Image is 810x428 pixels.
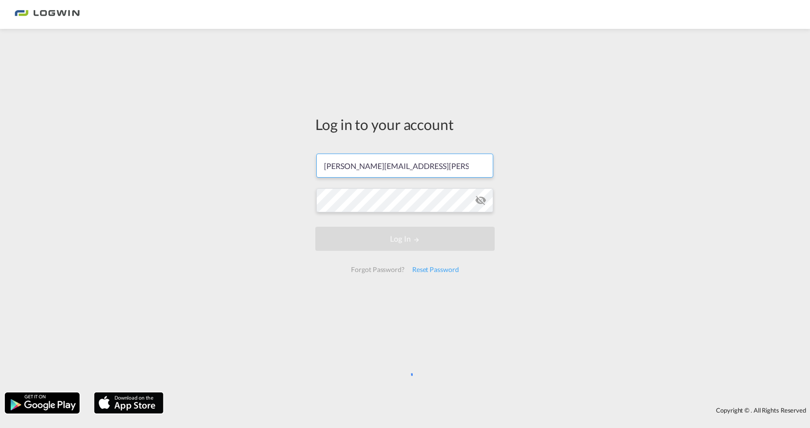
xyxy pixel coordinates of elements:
[14,4,80,26] img: 2761ae10d95411efa20a1f5e0282d2d7.png
[315,114,495,134] div: Log in to your account
[408,261,463,278] div: Reset Password
[315,227,495,251] button: LOGIN
[316,154,493,178] input: Enter email/phone number
[93,391,164,415] img: apple.png
[347,261,408,278] div: Forgot Password?
[4,391,81,415] img: google.png
[168,402,810,418] div: Copyright © . All Rights Reserved
[475,195,486,206] md-icon: icon-eye-off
